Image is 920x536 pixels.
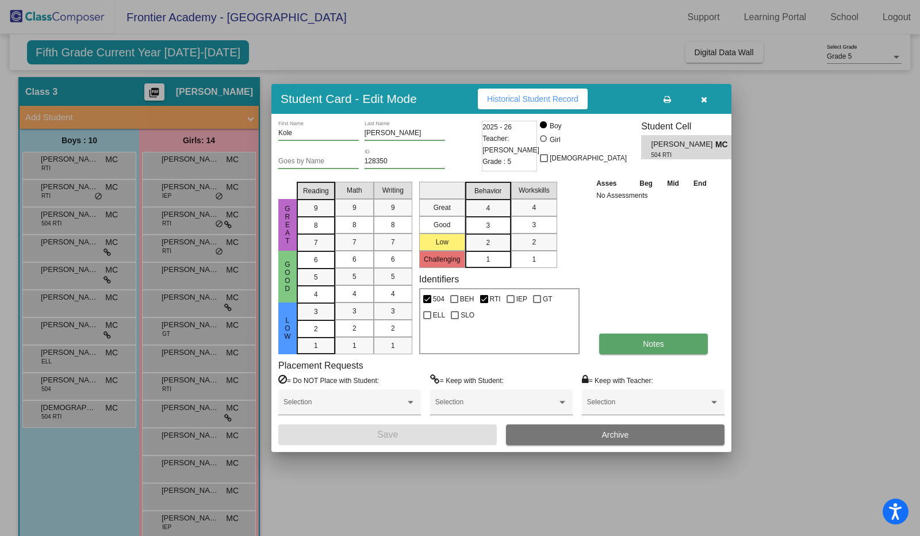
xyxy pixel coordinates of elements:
[593,190,714,201] td: No Assessments
[391,271,395,282] span: 5
[352,306,356,316] span: 3
[599,334,708,354] button: Notes
[651,139,715,151] span: [PERSON_NAME]
[382,185,404,196] span: Writing
[532,220,536,230] span: 3
[686,177,714,190] th: End
[391,254,395,265] span: 6
[365,158,445,166] input: Enter ID
[282,316,293,340] span: Low
[715,139,731,151] span: MC
[314,307,318,317] span: 3
[482,156,511,167] span: Grade : 5
[352,289,356,299] span: 4
[549,135,561,145] div: Girl
[278,374,379,386] label: = Do NOT Place with Student:
[352,237,356,247] span: 7
[532,237,536,247] span: 2
[391,202,395,213] span: 9
[482,133,539,156] span: Teacher: [PERSON_NAME]
[593,177,632,190] th: Asses
[314,220,318,231] span: 8
[278,424,497,445] button: Save
[391,323,395,334] span: 2
[377,430,398,439] span: Save
[519,185,550,196] span: Workskills
[314,340,318,351] span: 1
[314,238,318,248] span: 7
[632,177,660,190] th: Beg
[278,360,363,371] label: Placement Requests
[430,374,504,386] label: = Keep with Student:
[352,271,356,282] span: 5
[486,220,490,231] span: 3
[506,424,724,445] button: Archive
[532,254,536,265] span: 1
[314,272,318,282] span: 5
[433,292,444,306] span: 504
[461,308,474,322] span: SLO
[314,289,318,300] span: 4
[352,202,356,213] span: 9
[282,205,293,245] span: Great
[352,254,356,265] span: 6
[419,274,459,285] label: Identifiers
[490,292,501,306] span: RTI
[433,308,445,322] span: ELL
[391,306,395,316] span: 3
[486,238,490,248] span: 2
[281,91,417,106] h3: Student Card - Edit Mode
[278,158,359,166] input: goes by name
[487,94,578,104] span: Historical Student Record
[391,340,395,351] span: 1
[641,121,741,132] h3: Student Cell
[314,203,318,213] span: 9
[582,374,653,386] label: = Keep with Teacher:
[391,220,395,230] span: 8
[660,177,686,190] th: Mid
[347,185,362,196] span: Math
[643,339,664,349] span: Notes
[352,220,356,230] span: 8
[516,292,527,306] span: IEP
[550,151,627,165] span: [DEMOGRAPHIC_DATA]
[486,203,490,213] span: 4
[352,340,356,351] span: 1
[651,151,707,159] span: 504 RTI
[532,202,536,213] span: 4
[303,186,329,196] span: Reading
[314,324,318,334] span: 2
[474,186,501,196] span: Behavior
[549,121,562,131] div: Boy
[486,254,490,265] span: 1
[314,255,318,265] span: 6
[482,121,512,133] span: 2025 - 26
[352,323,356,334] span: 2
[543,292,553,306] span: GT
[460,292,474,306] span: BEH
[391,237,395,247] span: 7
[602,430,629,439] span: Archive
[282,261,293,293] span: Good
[478,89,588,109] button: Historical Student Record
[391,289,395,299] span: 4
